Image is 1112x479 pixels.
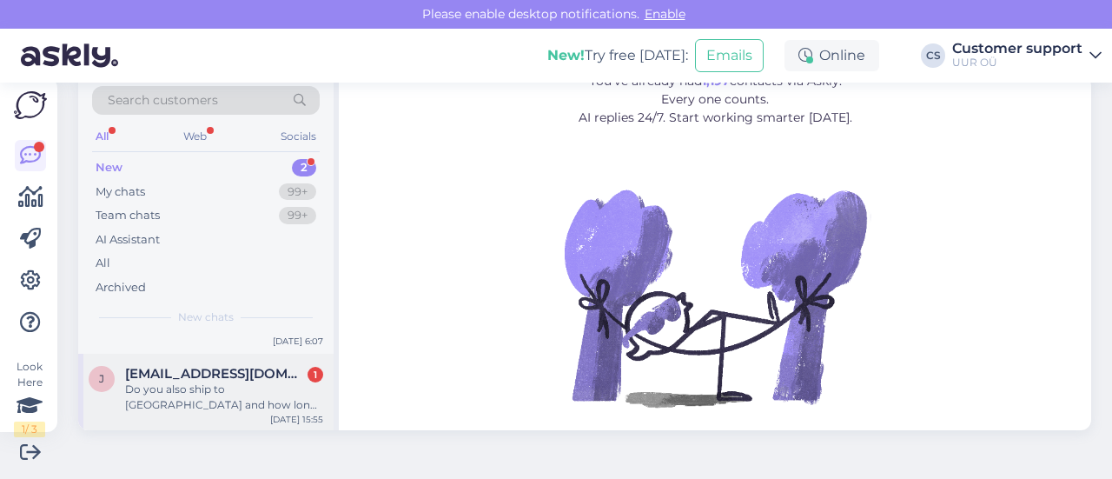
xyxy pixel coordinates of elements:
[547,47,585,63] b: New!
[96,231,160,249] div: AI Assistant
[14,422,45,437] div: 1 / 3
[292,159,316,176] div: 2
[547,45,688,66] div: Try free [DATE]:
[96,207,160,224] div: Team chats
[14,359,45,437] div: Look Here
[96,183,145,201] div: My chats
[92,125,112,148] div: All
[178,309,234,325] span: New chats
[639,6,691,22] span: Enable
[485,72,946,127] p: You’ve already had contacts via Askly. Every one counts. AI replies 24/7. Start working smarter [...
[270,413,323,426] div: [DATE] 15:55
[96,255,110,272] div: All
[96,279,146,296] div: Archived
[952,42,1082,56] div: Customer support
[277,125,320,148] div: Socials
[125,366,306,382] span: jensdignyg@gmail.com
[96,159,122,176] div: New
[308,367,323,383] div: 1
[125,382,323,413] div: Do you also ship to [GEOGRAPHIC_DATA] and how long is the delivery time?
[99,372,104,385] span: j
[559,141,871,454] img: No Chat active
[695,39,764,72] button: Emails
[180,125,210,148] div: Web
[273,335,323,348] div: [DATE] 6:07
[279,207,316,224] div: 99+
[952,56,1082,70] div: UUR OÜ
[108,91,218,110] span: Search customers
[14,91,47,119] img: Askly Logo
[784,40,879,71] div: Online
[921,43,945,68] div: CS
[952,42,1102,70] a: Customer supportUUR OÜ
[279,183,316,201] div: 99+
